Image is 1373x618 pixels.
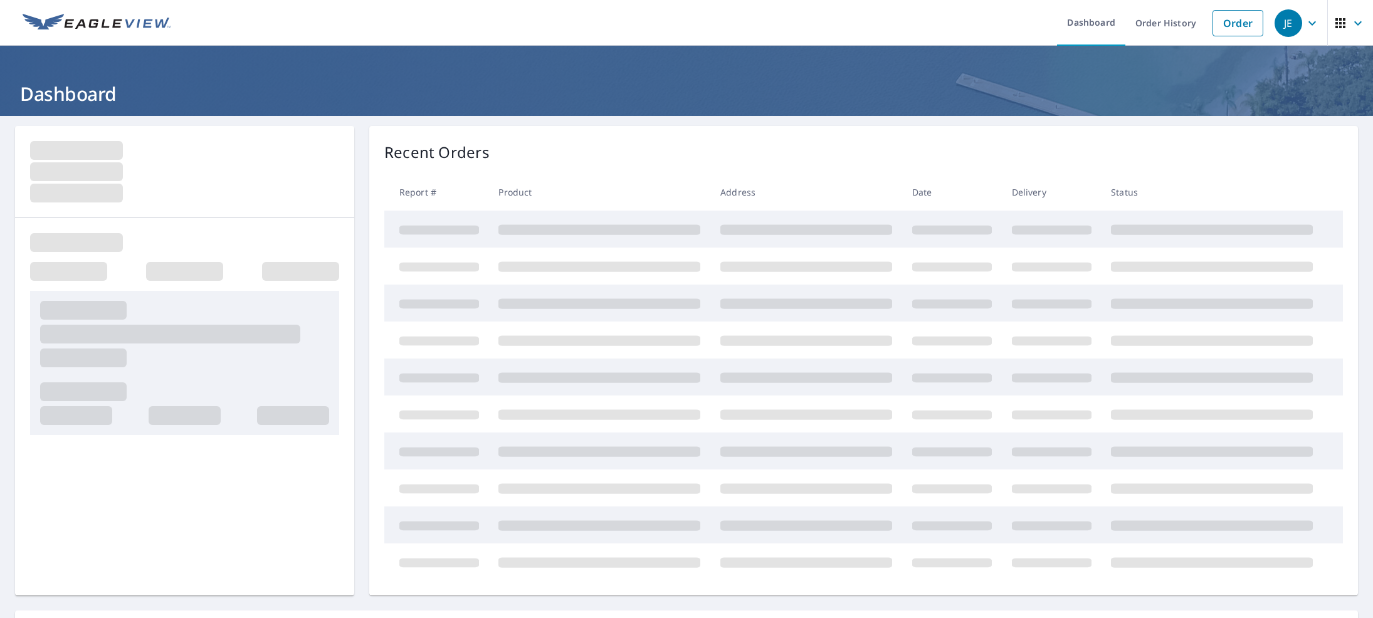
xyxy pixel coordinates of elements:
[710,174,902,211] th: Address
[488,174,710,211] th: Product
[23,14,171,33] img: EV Logo
[1275,9,1302,37] div: JE
[15,81,1358,107] h1: Dashboard
[1002,174,1102,211] th: Delivery
[1213,10,1263,36] a: Order
[384,174,489,211] th: Report #
[902,174,1002,211] th: Date
[1101,174,1323,211] th: Status
[384,141,490,164] p: Recent Orders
